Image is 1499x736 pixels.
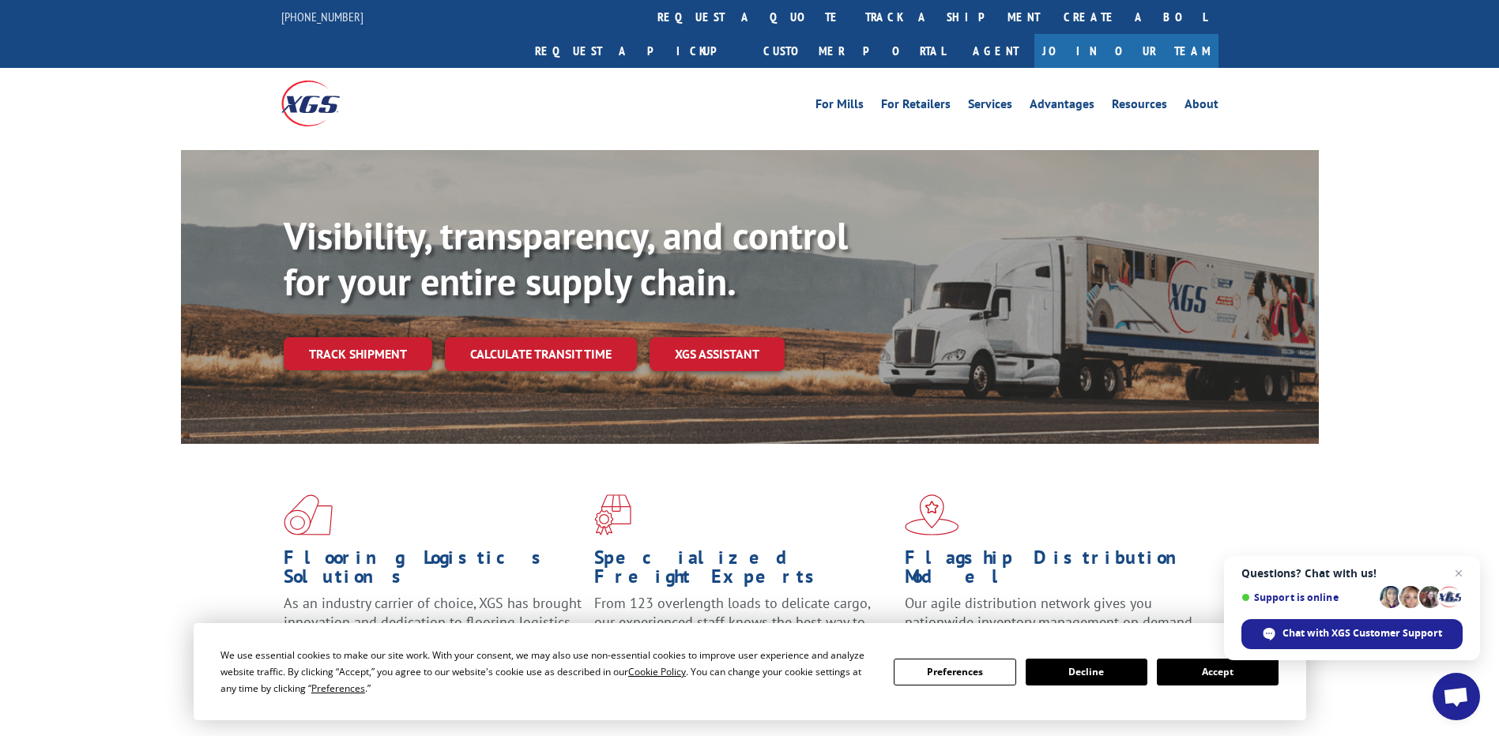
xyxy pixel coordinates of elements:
span: Preferences [311,682,365,695]
a: For Retailers [881,98,951,115]
span: Close chat [1449,564,1468,583]
span: Chat with XGS Customer Support [1282,626,1442,640]
a: For Mills [815,98,864,115]
a: Track shipment [284,337,432,370]
a: Resources [1112,98,1167,115]
a: Customer Portal [751,34,957,68]
a: Advantages [1030,98,1094,115]
a: About [1185,98,1218,115]
img: xgs-icon-flagship-distribution-model-red [905,494,959,535]
h1: Flagship Distribution Model [905,548,1203,594]
a: Services [968,98,1012,115]
a: Agent [957,34,1034,68]
img: xgs-icon-total-supply-chain-intelligence-red [284,494,333,535]
span: Our agile distribution network gives you nationwide inventory management on demand. [905,594,1196,631]
a: Request a pickup [523,34,751,68]
div: Open chat [1433,673,1480,720]
span: Questions? Chat with us! [1241,567,1463,580]
b: Visibility, transparency, and control for your entire supply chain. [284,211,848,306]
h1: Specialized Freight Experts [594,548,893,594]
div: We use essential cookies to make our site work. With your consent, we may also use non-essential ... [220,647,875,697]
div: Chat with XGS Customer Support [1241,619,1463,649]
h1: Flooring Logistics Solutions [284,548,582,594]
span: As an industry carrier of choice, XGS has brought innovation and dedication to flooring logistics... [284,594,582,650]
button: Preferences [894,659,1015,685]
a: [PHONE_NUMBER] [281,9,363,24]
div: Cookie Consent Prompt [194,623,1306,720]
a: Join Our Team [1034,34,1218,68]
button: Accept [1157,659,1279,685]
span: Cookie Policy [628,665,686,678]
button: Decline [1026,659,1147,685]
img: xgs-icon-focused-on-flooring-red [594,494,631,535]
p: From 123 overlength loads to delicate cargo, our experienced staff knows the best way to move you... [594,594,893,664]
a: XGS ASSISTANT [650,337,785,371]
a: Calculate transit time [445,337,637,371]
span: Support is online [1241,591,1374,603]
